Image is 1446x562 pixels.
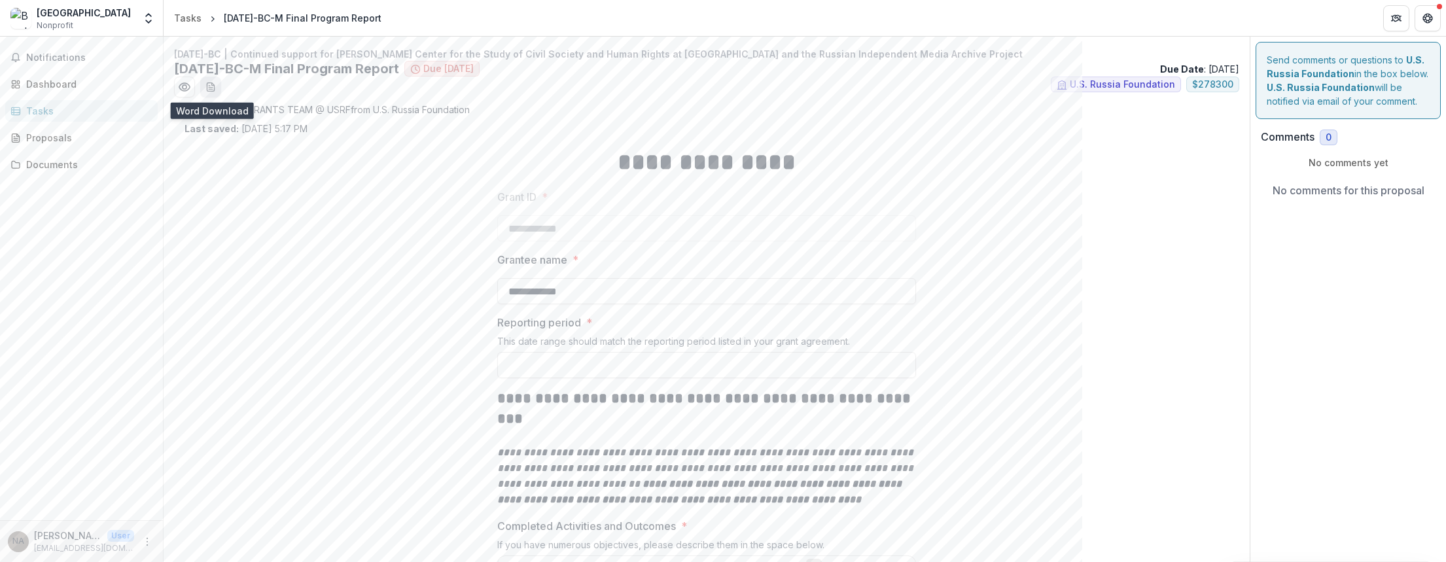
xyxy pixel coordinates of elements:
[1160,63,1204,75] strong: Due Date
[1160,62,1239,76] p: : [DATE]
[139,534,155,550] button: More
[1192,79,1233,90] span: $ 278300
[26,158,147,171] div: Documents
[5,154,158,175] a: Documents
[224,11,381,25] div: [DATE]-BC-M Final Program Report
[174,77,195,97] button: Preview 57e362ce-d43e-482d-bf9c-148c9187a892.pdf
[497,518,676,534] p: Completed Activities and Outcomes
[26,77,147,91] div: Dashboard
[497,252,567,268] p: Grantee name
[174,47,1239,61] p: [DATE]-BC | Continued support for [PERSON_NAME] Center for the Study of Civil Society and Human R...
[169,9,387,27] nav: breadcrumb
[1326,132,1331,143] span: 0
[12,537,24,546] div: Natalia Aleshina
[107,530,134,542] p: User
[497,189,537,205] p: Grant ID
[185,103,1229,116] p: : GRANTS TEAM @ USRF from U.S. Russia Foundation
[497,315,581,330] p: Reporting period
[1256,42,1441,119] div: Send comments or questions to in the box below. will be notified via email of your comment.
[139,5,158,31] button: Open entity switcher
[26,131,147,145] div: Proposals
[37,20,73,31] span: Nonprofit
[34,529,102,542] p: [PERSON_NAME]
[1415,5,1441,31] button: Get Help
[185,123,239,134] strong: Last saved:
[1261,131,1314,143] h2: Comments
[10,8,31,29] img: Bard College
[174,61,399,77] h2: [DATE]-BC-M Final Program Report
[1383,5,1409,31] button: Partners
[5,47,158,68] button: Notifications
[423,63,474,75] span: Due [DATE]
[169,9,207,27] a: Tasks
[185,104,243,115] strong: Assigned by
[497,336,916,352] div: This date range should match the reporting period listed in your grant agreement.
[37,6,131,20] div: [GEOGRAPHIC_DATA]
[174,11,202,25] div: Tasks
[1261,156,1436,169] p: No comments yet
[185,122,308,135] p: [DATE] 5:17 PM
[1273,183,1424,198] p: No comments for this proposal
[1267,82,1375,93] strong: U.S. Russia Foundation
[497,539,916,555] div: If you have numerous objectives, please describe them in the space below.
[5,127,158,149] a: Proposals
[26,104,147,118] div: Tasks
[26,52,152,63] span: Notifications
[5,73,158,95] a: Dashboard
[34,542,134,554] p: [EMAIL_ADDRESS][DOMAIN_NAME]
[1070,79,1175,90] span: U.S. Russia Foundation
[200,77,221,97] button: download-word-button
[5,100,158,122] a: Tasks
